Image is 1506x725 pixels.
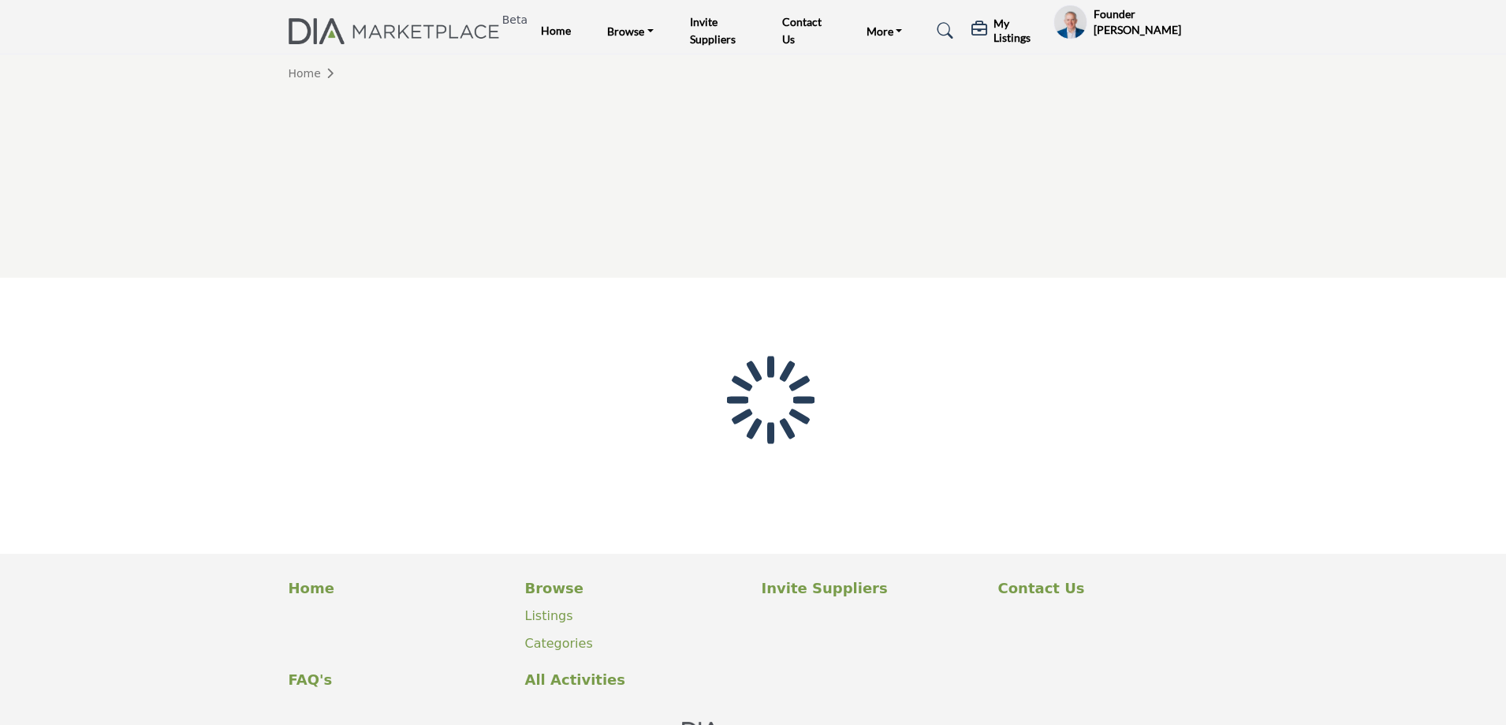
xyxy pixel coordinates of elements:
[289,18,509,44] img: Site Logo
[289,67,339,80] a: Home
[856,20,914,42] a: More
[596,20,665,42] a: Browse
[525,636,593,651] a: Categories
[289,577,509,599] a: Home
[541,24,571,37] a: Home
[782,15,822,46] a: Contact Us
[289,18,509,44] a: Beta
[998,577,1218,599] a: Contact Us
[922,18,964,43] a: Search
[993,17,1046,45] h5: My Listings
[762,577,982,599] a: Invite Suppliers
[1053,5,1087,39] button: Show hide supplier dropdown
[525,577,745,599] a: Browse
[1094,6,1218,37] h5: Founder [PERSON_NAME]
[289,669,509,690] a: FAQ's
[690,15,736,46] a: Invite Suppliers
[971,17,1046,45] div: My Listings
[502,13,527,27] h6: Beta
[525,608,573,623] a: Listings
[525,669,745,690] a: All Activities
